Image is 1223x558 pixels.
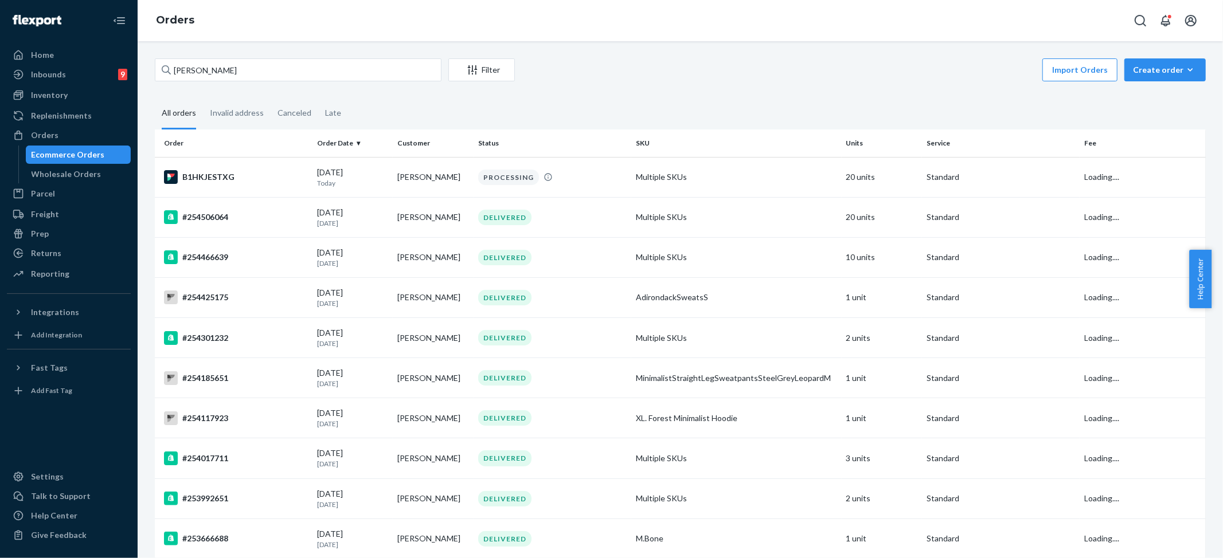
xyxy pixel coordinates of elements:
div: MinimalistStraightLegSweatpantsSteelGreyLeopardM [636,372,837,384]
p: Standard [927,292,1075,303]
a: Orders [7,126,131,144]
div: Prep [31,228,49,239]
button: Help Center [1189,250,1212,308]
td: Loading.... [1080,438,1206,478]
div: Wholesale Orders [32,168,101,180]
td: Loading.... [1080,478,1206,518]
th: SKU [631,129,842,157]
input: Search orders [155,58,441,81]
div: #254506064 [164,210,308,224]
button: Give Feedback [7,526,131,544]
p: [DATE] [317,379,389,388]
div: Reporting [31,268,69,280]
a: Talk to Support [7,487,131,505]
div: DELIVERED [478,250,532,265]
div: PROCESSING [478,170,539,185]
div: AdirondackSweatsS [636,292,837,303]
td: 1 unit [842,277,923,317]
td: Loading.... [1080,237,1206,277]
div: Customer [397,138,469,148]
div: [DATE] [317,327,389,348]
th: Units [842,129,923,157]
td: [PERSON_NAME] [393,438,474,478]
div: Create order [1133,64,1197,76]
button: Fast Tags [7,359,131,377]
a: Inbounds9 [7,65,131,84]
a: Wholesale Orders [26,165,131,183]
div: [DATE] [317,488,389,509]
div: #254425175 [164,290,308,304]
button: Create order [1124,58,1206,81]
td: [PERSON_NAME] [393,318,474,358]
td: Multiple SKUs [631,318,842,358]
div: Give Feedback [31,529,87,541]
td: 3 units [842,438,923,478]
div: Freight [31,209,59,220]
div: Fast Tags [31,362,68,374]
div: Settings [31,471,64,482]
div: All orders [162,98,196,129]
td: Loading.... [1080,197,1206,237]
div: Replenishments [31,110,92,121]
a: Prep [7,225,131,243]
a: Settings [7,467,131,486]
img: Flexport logo [13,15,61,26]
div: #254117923 [164,411,308,425]
a: Returns [7,244,131,262]
p: Standard [927,493,1075,504]
td: Loading.... [1080,398,1206,438]
p: [DATE] [317,339,389,348]
div: [DATE] [317,207,389,228]
button: Open Search Box [1129,9,1152,32]
a: Replenishments [7,107,131,125]
td: Multiple SKUs [631,237,842,277]
button: Open account menu [1179,9,1202,32]
a: Inventory [7,86,131,104]
td: Loading.... [1080,358,1206,398]
td: [PERSON_NAME] [393,157,474,197]
div: Orders [31,129,58,141]
div: #254017711 [164,451,308,465]
div: Returns [31,247,61,259]
td: 1 unit [842,398,923,438]
button: Import Orders [1042,58,1117,81]
p: [DATE] [317,419,389,429]
th: Status [474,129,631,157]
p: Today [317,178,389,188]
th: Fee [1080,129,1206,157]
td: 1 unit [842,358,923,398]
td: [PERSON_NAME] [393,237,474,277]
button: Close Navigation [108,9,131,32]
p: Standard [927,533,1075,544]
p: Standard [927,372,1075,384]
div: #253666688 [164,532,308,545]
td: Loading.... [1080,157,1206,197]
th: Order [155,129,312,157]
td: [PERSON_NAME] [393,398,474,438]
a: Orders [156,14,194,26]
div: M.Bone [636,533,837,544]
div: [DATE] [317,247,389,268]
p: Standard [927,211,1075,223]
a: Home [7,46,131,64]
div: DELIVERED [478,290,532,305]
td: Loading.... [1080,318,1206,358]
td: Multiple SKUs [631,157,842,197]
div: Inventory [31,89,68,101]
div: Ecommerce Orders [32,149,105,160]
a: Ecommerce Orders [26,146,131,164]
div: Invalid address [210,98,264,128]
a: Add Integration [7,326,131,344]
div: Talk to Support [31,490,91,502]
p: Standard [927,252,1075,263]
a: Add Fast Tag [7,382,131,400]
td: [PERSON_NAME] [393,197,474,237]
td: 20 units [842,197,923,237]
button: Filter [448,58,515,81]
div: Filter [449,64,514,76]
p: [DATE] [317,459,389,469]
div: Add Integration [31,330,82,340]
div: DELIVERED [478,370,532,386]
div: 9 [118,69,127,80]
